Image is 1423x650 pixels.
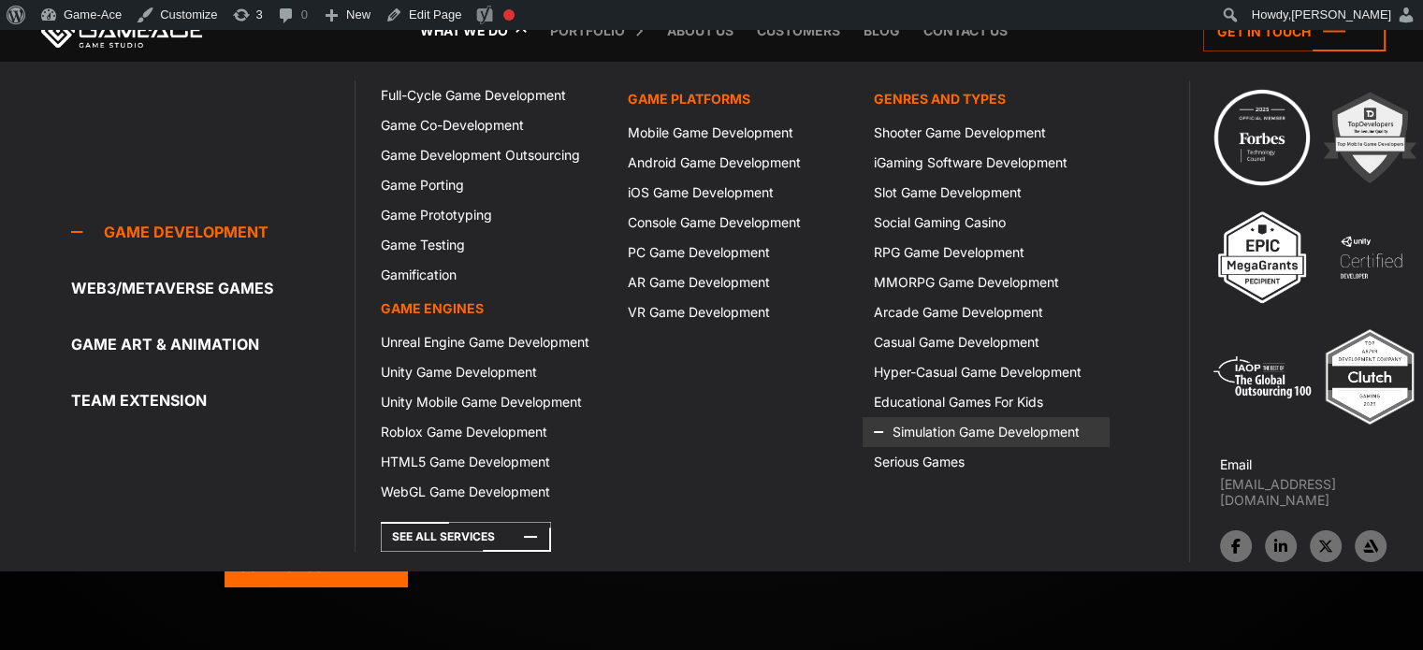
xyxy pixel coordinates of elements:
a: VR Game Development [617,297,863,327]
a: Game Testing [370,230,616,260]
img: 4 [1319,206,1422,309]
img: Top ar vr development company gaming 2025 game ace [1318,325,1421,428]
img: 5 [1211,325,1314,428]
a: iGaming Software Development [863,148,1109,178]
a: Social Gaming Casino [863,208,1109,238]
a: AR Game Development [617,267,863,297]
a: Genres and Types [863,80,1109,118]
a: Game development [71,213,355,251]
a: Game platforms [617,80,863,118]
img: 2 [1318,86,1421,189]
a: Game Porting [370,170,616,200]
a: See All Services [381,522,551,552]
a: Arcade Game Development [863,297,1109,327]
a: Console Game Development [617,208,863,238]
a: Hyper-Casual Game Development [863,357,1109,387]
a: WebGL Game Development [370,477,616,507]
a: Unity Game Development [370,357,616,387]
a: HTML5 Game Development [370,447,616,477]
strong: Email [1220,456,1252,472]
a: Team Extension [71,382,355,419]
a: Game Engines [370,290,616,327]
a: Educational Games For Kids [863,387,1109,417]
a: Game Co-Development [370,110,616,140]
a: iOS Game Development [617,178,863,208]
div: Focus keyphrase not set [503,9,515,21]
a: Full-Cycle Game Development [370,80,616,110]
a: Game Art & Animation [71,325,355,363]
a: MMORPG Game Development [863,267,1109,297]
a: Game Prototyping [370,200,616,230]
a: Get in touch [1203,11,1386,51]
a: Casual Game Development [863,327,1109,357]
a: Android Game Development [617,148,863,178]
a: Slot Game Development [863,178,1109,208]
a: RPG Game Development [863,238,1109,267]
a: [EMAIL_ADDRESS][DOMAIN_NAME] [1220,476,1423,508]
a: Unreal Engine Game Development [370,327,616,357]
a: Unity Mobile Game Development [370,387,616,417]
a: PC Game Development [617,238,863,267]
a: Roblox Game Development [370,417,616,447]
span: [PERSON_NAME] [1291,7,1391,22]
a: Serious Games [863,447,1109,477]
a: Game Development Outsourcing [370,140,616,170]
a: Shooter Game Development [863,118,1109,148]
img: 3 [1211,206,1314,309]
img: Technology council badge program ace 2025 game ace [1211,86,1314,189]
a: Web3/Metaverse Games [71,269,355,307]
a: Gamification [370,260,616,290]
a: Simulation Game Development [863,417,1109,447]
a: Mobile Game Development [617,118,863,148]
